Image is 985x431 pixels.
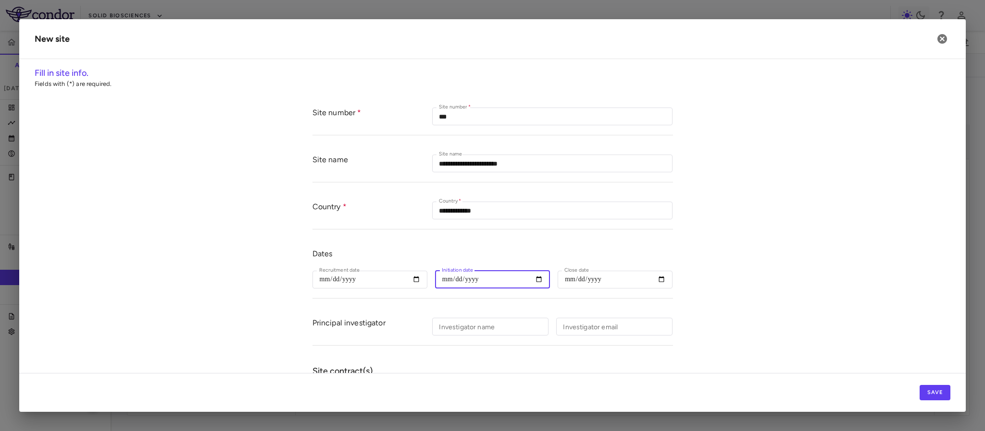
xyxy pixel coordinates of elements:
label: Site number [439,103,471,111]
label: Recruitment date [319,266,360,275]
label: Country [439,197,461,205]
button: Save [920,385,950,400]
div: Country [312,202,433,219]
label: Initiation date [442,266,473,275]
div: Dates [312,249,673,259]
h6: Site contract(s) [312,365,673,378]
div: Principal investigator [312,318,433,335]
div: New site [35,33,70,46]
p: Fields with (*) are required. [35,80,950,88]
div: Site name [312,155,433,172]
h6: Fill in site info. [35,67,950,80]
label: Close date [564,266,589,275]
div: Site number [312,108,433,125]
label: Site name [439,150,462,158]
